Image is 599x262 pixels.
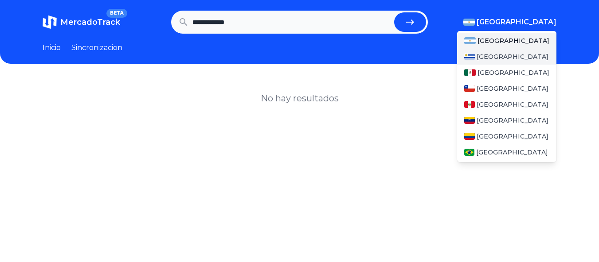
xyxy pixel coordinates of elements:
[457,49,556,65] a: Uruguay[GEOGRAPHIC_DATA]
[457,33,556,49] a: Argentina[GEOGRAPHIC_DATA]
[43,15,57,29] img: MercadoTrack
[477,116,548,125] span: [GEOGRAPHIC_DATA]
[464,85,475,92] img: Chile
[464,37,476,44] img: Argentina
[71,42,122,53] a: Sincronizacion
[464,149,474,156] img: Brasil
[457,128,556,144] a: Colombia[GEOGRAPHIC_DATA]
[457,96,556,112] a: Peru[GEOGRAPHIC_DATA]
[457,144,556,160] a: Brasil[GEOGRAPHIC_DATA]
[457,81,556,96] a: Chile[GEOGRAPHIC_DATA]
[463,17,556,27] button: [GEOGRAPHIC_DATA]
[464,53,475,60] img: Uruguay
[457,65,556,81] a: Mexico[GEOGRAPHIC_DATA]
[478,68,549,77] span: [GEOGRAPHIC_DATA]
[463,19,475,26] img: Argentina
[60,17,120,27] span: MercadoTrack
[464,117,475,124] img: Venezuela
[464,69,476,76] img: Mexico
[478,36,549,45] span: [GEOGRAPHIC_DATA]
[261,92,339,104] h1: No hay resultados
[457,112,556,128] a: Venezuela[GEOGRAPHIC_DATA]
[464,101,475,108] img: Peru
[464,133,475,140] img: Colombia
[477,100,548,109] span: [GEOGRAPHIC_DATA]
[43,42,61,53] a: Inicio
[477,84,548,93] span: [GEOGRAPHIC_DATA]
[43,15,120,29] a: MercadoTrackBETA
[476,148,548,157] span: [GEOGRAPHIC_DATA]
[477,132,548,141] span: [GEOGRAPHIC_DATA]
[477,52,548,61] span: [GEOGRAPHIC_DATA]
[477,17,556,27] span: [GEOGRAPHIC_DATA]
[106,9,127,18] span: BETA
